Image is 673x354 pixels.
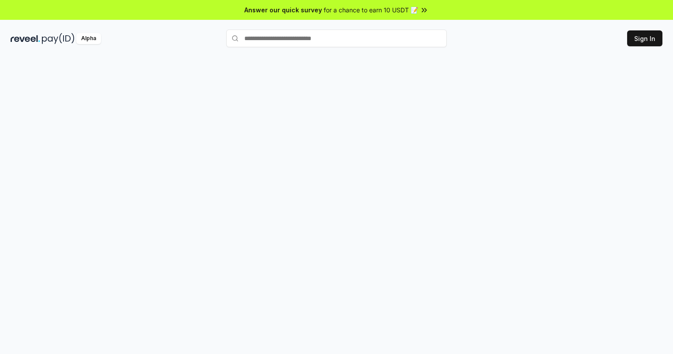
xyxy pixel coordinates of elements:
span: for a chance to earn 10 USDT 📝 [324,5,418,15]
span: Answer our quick survey [244,5,322,15]
img: pay_id [42,33,75,44]
img: reveel_dark [11,33,40,44]
div: Alpha [76,33,101,44]
button: Sign In [627,30,662,46]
